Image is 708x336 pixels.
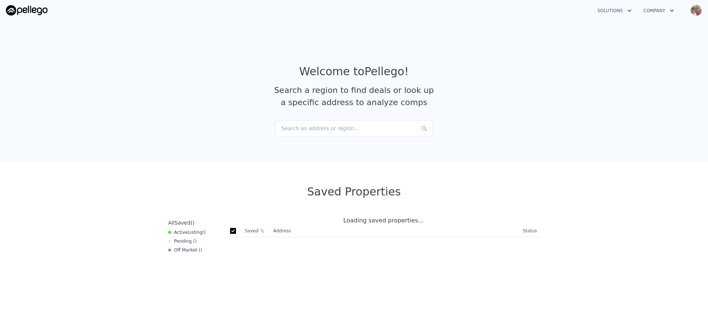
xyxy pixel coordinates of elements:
[227,216,540,225] div: Loading saved properties...
[299,65,409,78] div: Welcome to Pellego !
[690,4,702,16] img: avatar
[168,219,195,226] div: All ( )
[270,225,520,237] th: Address
[242,225,270,237] th: Saved
[168,238,197,244] div: Pending ( )
[165,185,543,198] div: Saved Properties
[188,230,202,235] span: Listing
[275,120,433,136] div: Search an address or region...
[174,229,206,235] span: Active ( )
[271,84,437,108] div: Search a region to find deals or look up a specific address to analyze comps
[168,247,202,253] div: Off Market ( )
[638,4,680,17] button: Company
[520,225,540,237] th: Status
[174,220,190,226] span: Saved
[591,4,638,17] button: Solutions
[6,5,48,15] img: Pellego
